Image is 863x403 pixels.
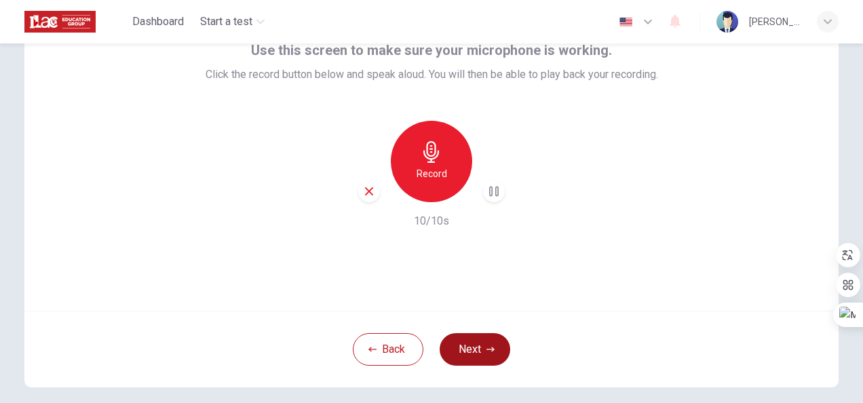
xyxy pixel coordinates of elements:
span: Click the record button below and speak aloud. You will then be able to play back your recording. [206,66,658,83]
img: Profile picture [716,11,738,33]
button: Start a test [195,9,270,34]
div: [PERSON_NAME] [749,14,801,30]
button: Next [440,333,510,366]
span: Start a test [200,14,252,30]
span: Use this screen to make sure your microphone is working. [251,39,612,61]
img: ILAC logo [24,8,96,35]
span: Dashboard [132,14,184,30]
button: Dashboard [127,9,189,34]
button: Back [353,333,423,366]
h6: Record [417,166,447,182]
button: Record [391,121,472,202]
h6: 10/10s [414,213,449,229]
a: ILAC logo [24,8,127,35]
img: en [617,17,634,27]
